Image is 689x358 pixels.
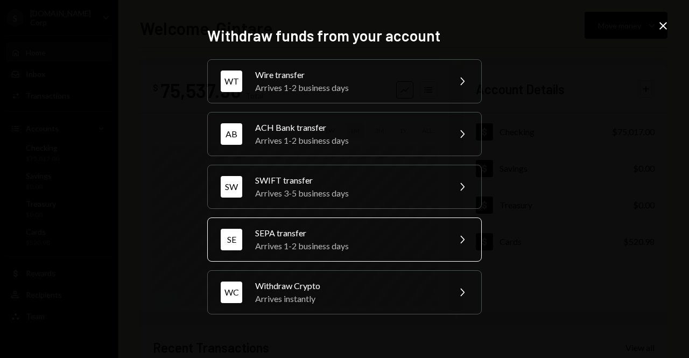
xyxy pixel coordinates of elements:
div: ACH Bank transfer [255,121,442,134]
div: Arrives 1-2 business days [255,134,442,147]
div: SW [221,176,242,198]
button: WTWire transferArrives 1-2 business days [207,59,482,103]
div: Arrives 1-2 business days [255,240,442,252]
button: WCWithdraw CryptoArrives instantly [207,270,482,314]
div: Wire transfer [255,68,442,81]
div: Arrives 3-5 business days [255,187,442,200]
div: Arrives 1-2 business days [255,81,442,94]
button: SESEPA transferArrives 1-2 business days [207,217,482,262]
h2: Withdraw funds from your account [207,25,482,46]
div: SWIFT transfer [255,174,442,187]
button: SWSWIFT transferArrives 3-5 business days [207,165,482,209]
div: WC [221,282,242,303]
div: AB [221,123,242,145]
div: Withdraw Crypto [255,279,442,292]
div: SE [221,229,242,250]
div: WT [221,71,242,92]
div: Arrives instantly [255,292,442,305]
div: SEPA transfer [255,227,442,240]
button: ABACH Bank transferArrives 1-2 business days [207,112,482,156]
